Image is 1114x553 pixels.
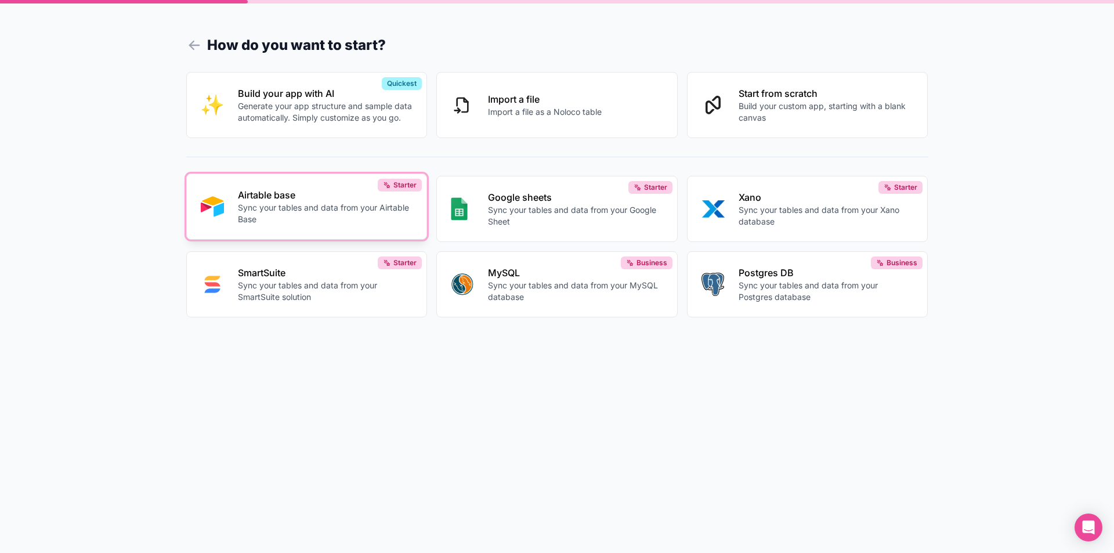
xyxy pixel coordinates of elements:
[739,266,914,280] p: Postgres DB
[687,72,928,138] button: Start from scratchBuild your custom app, starting with a blank canvas
[1075,514,1102,541] div: Open Intercom Messenger
[701,197,725,221] img: XANO
[186,35,928,56] h1: How do you want to start?
[186,72,428,138] button: INTERNAL_WITH_AIBuild your app with AIGenerate your app structure and sample data automatically. ...
[701,273,724,296] img: POSTGRES
[238,100,413,124] p: Generate your app structure and sample data automatically. Simply customize as you go.
[201,273,224,296] img: SMART_SUITE
[488,204,663,227] p: Sync your tables and data from your Google Sheet
[488,266,663,280] p: MySQL
[488,280,663,303] p: Sync your tables and data from your MySQL database
[739,204,914,227] p: Sync your tables and data from your Xano database
[436,176,678,242] button: GOOGLE_SHEETSGoogle sheetsSync your tables and data from your Google SheetStarter
[488,106,602,118] p: Import a file as a Noloco table
[739,280,914,303] p: Sync your tables and data from your Postgres database
[238,280,413,303] p: Sync your tables and data from your SmartSuite solution
[393,258,417,268] span: Starter
[739,86,914,100] p: Start from scratch
[186,174,428,240] button: AIRTABLEAirtable baseSync your tables and data from your Airtable BaseStarter
[451,197,468,221] img: GOOGLE_SHEETS
[201,195,224,218] img: AIRTABLE
[894,183,917,192] span: Starter
[186,251,428,317] button: SMART_SUITESmartSuiteSync your tables and data from your SmartSuite solutionStarter
[887,258,917,268] span: Business
[238,202,413,225] p: Sync your tables and data from your Airtable Base
[644,183,667,192] span: Starter
[436,72,678,138] button: Import a fileImport a file as a Noloco table
[488,92,602,106] p: Import a file
[382,77,422,90] div: Quickest
[238,86,413,100] p: Build your app with AI
[436,251,678,317] button: MYSQLMySQLSync your tables and data from your MySQL databaseBusiness
[238,188,413,202] p: Airtable base
[238,266,413,280] p: SmartSuite
[451,273,474,296] img: MYSQL
[201,93,224,117] img: INTERNAL_WITH_AI
[687,251,928,317] button: POSTGRESPostgres DBSync your tables and data from your Postgres databaseBusiness
[393,180,417,190] span: Starter
[488,190,663,204] p: Google sheets
[687,176,928,242] button: XANOXanoSync your tables and data from your Xano databaseStarter
[739,190,914,204] p: Xano
[739,100,914,124] p: Build your custom app, starting with a blank canvas
[636,258,667,268] span: Business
